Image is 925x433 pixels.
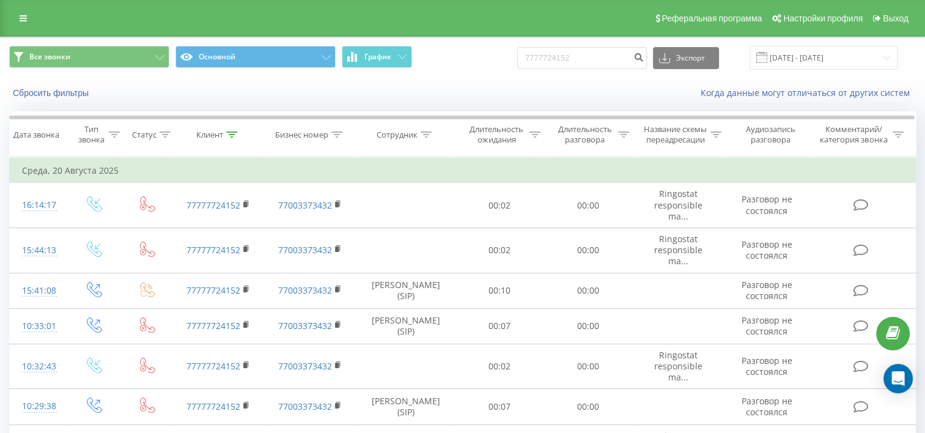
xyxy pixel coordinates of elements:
[29,52,70,62] span: Все звонки
[662,13,762,23] span: Реферальная программа
[455,389,544,424] td: 00:07
[654,233,702,267] span: Ringostat responsible ma...
[544,344,632,389] td: 00:00
[278,320,332,331] a: 77003373432
[654,349,702,383] span: Ringostat responsible ma...
[186,320,240,331] a: 77777724152
[741,239,792,261] span: Разговор не состоялся
[741,193,792,216] span: Разговор не состоялся
[278,244,332,256] a: 77003373432
[544,228,632,273] td: 00:00
[735,124,806,145] div: Аудиозапись разговора
[196,130,223,140] div: Клиент
[77,124,106,145] div: Тип звонка
[175,46,336,68] button: Основной
[741,395,792,418] span: Разговор не состоялся
[342,46,412,68] button: График
[701,87,916,98] a: Когда данные могут отличаться от других систем
[278,360,332,372] a: 77003373432
[654,188,702,221] span: Ringostat responsible ma...
[186,360,240,372] a: 77777724152
[275,130,328,140] div: Бизнес номер
[356,273,455,308] td: [PERSON_NAME] (SIP)
[555,124,615,145] div: Длительность разговора
[544,273,632,308] td: 00:00
[356,389,455,424] td: [PERSON_NAME] (SIP)
[186,244,240,256] a: 77777724152
[186,199,240,211] a: 77777724152
[132,130,157,140] div: Статус
[22,355,54,379] div: 10:32:43
[455,308,544,344] td: 00:07
[278,284,332,296] a: 77003373432
[278,199,332,211] a: 77003373432
[278,401,332,412] a: 77003373432
[186,401,240,412] a: 77777724152
[13,130,59,140] div: Дата звонка
[364,53,391,61] span: График
[643,124,707,145] div: Название схемы переадресации
[10,158,916,183] td: Среда, 20 Августа 2025
[22,314,54,338] div: 10:33:01
[466,124,527,145] div: Длительность ожидания
[783,13,863,23] span: Настройки профиля
[377,130,418,140] div: Сотрудник
[544,308,632,344] td: 00:00
[455,183,544,228] td: 00:02
[883,13,908,23] span: Выход
[356,308,455,344] td: [PERSON_NAME] (SIP)
[22,279,54,303] div: 15:41:08
[455,344,544,389] td: 00:02
[22,193,54,217] div: 16:14:17
[741,355,792,377] span: Разговор не состоялся
[9,46,169,68] button: Все звонки
[455,228,544,273] td: 00:02
[22,239,54,262] div: 15:44:13
[455,273,544,308] td: 00:10
[653,47,719,69] button: Экспорт
[186,284,240,296] a: 77777724152
[741,314,792,337] span: Разговор не состоялся
[741,279,792,302] span: Разговор не состоялся
[517,47,647,69] input: Поиск по номеру
[544,183,632,228] td: 00:00
[883,364,913,393] div: Open Intercom Messenger
[544,389,632,424] td: 00:00
[22,394,54,418] div: 10:29:38
[9,87,95,98] button: Сбросить фильтры
[818,124,890,145] div: Комментарий/категория звонка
